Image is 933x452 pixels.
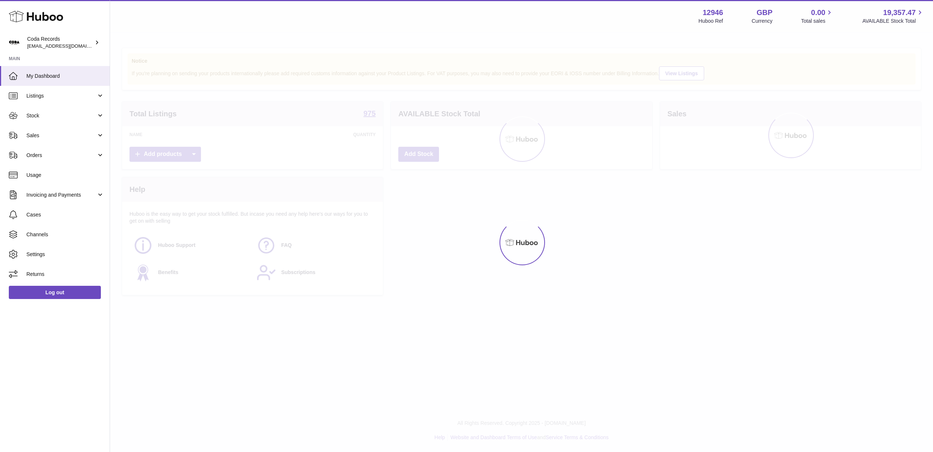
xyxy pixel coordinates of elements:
[757,8,772,18] strong: GBP
[26,211,104,218] span: Cases
[26,231,104,238] span: Channels
[703,8,723,18] strong: 12946
[801,8,834,25] a: 0.00 Total sales
[26,73,104,80] span: My Dashboard
[9,37,20,48] img: haz@pcatmedia.com
[811,8,826,18] span: 0.00
[801,18,834,25] span: Total sales
[27,36,93,50] div: Coda Records
[699,18,723,25] div: Huboo Ref
[27,43,108,49] span: [EMAIL_ADDRESS][DOMAIN_NAME]
[26,172,104,179] span: Usage
[862,18,924,25] span: AVAILABLE Stock Total
[26,251,104,258] span: Settings
[26,271,104,278] span: Returns
[26,112,96,119] span: Stock
[752,18,773,25] div: Currency
[862,8,924,25] a: 19,357.47 AVAILABLE Stock Total
[26,92,96,99] span: Listings
[26,132,96,139] span: Sales
[883,8,916,18] span: 19,357.47
[9,286,101,299] a: Log out
[26,152,96,159] span: Orders
[26,192,96,198] span: Invoicing and Payments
